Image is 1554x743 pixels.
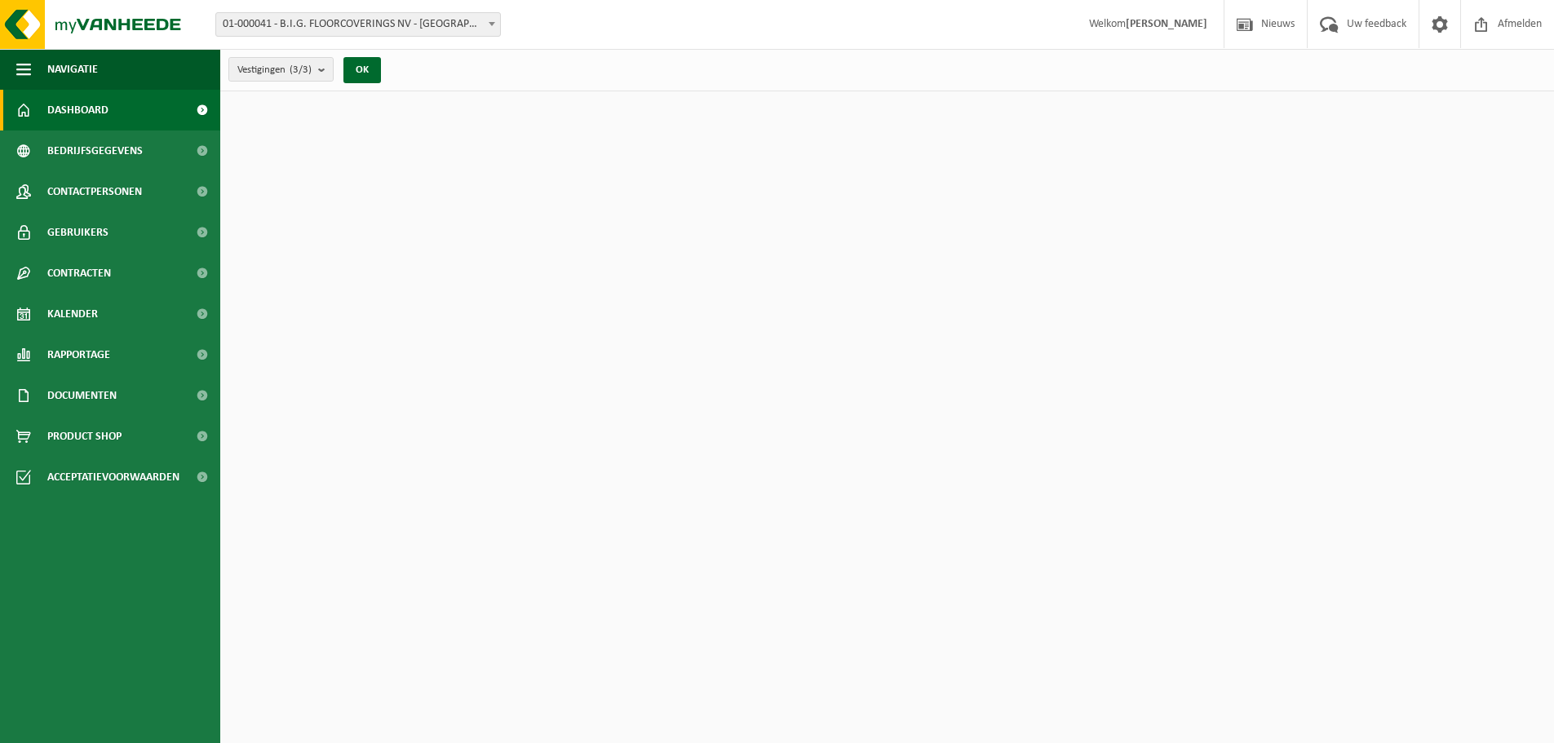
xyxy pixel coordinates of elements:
span: Rapportage [47,334,110,375]
span: Acceptatievoorwaarden [47,457,179,498]
strong: [PERSON_NAME] [1126,18,1207,30]
count: (3/3) [290,64,312,75]
button: Vestigingen(3/3) [228,57,334,82]
span: Documenten [47,375,117,416]
span: Bedrijfsgegevens [47,130,143,171]
span: Contracten [47,253,111,294]
span: 01-000041 - B.I.G. FLOORCOVERINGS NV - WIELSBEKE [216,13,500,36]
span: Gebruikers [47,212,108,253]
span: Contactpersonen [47,171,142,212]
span: 01-000041 - B.I.G. FLOORCOVERINGS NV - WIELSBEKE [215,12,501,37]
span: Dashboard [47,90,108,130]
span: Vestigingen [237,58,312,82]
span: Product Shop [47,416,122,457]
span: Kalender [47,294,98,334]
button: OK [343,57,381,83]
span: Navigatie [47,49,98,90]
